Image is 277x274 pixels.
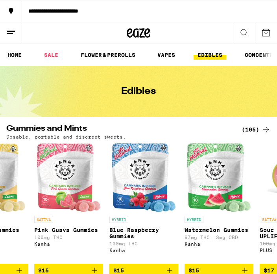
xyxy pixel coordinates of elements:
[34,241,103,247] div: Kanha
[121,87,156,96] h1: Edibles
[109,227,178,239] p: Blue Raspberry Gummies
[5,5,57,12] span: Hi. Need any help?
[153,50,179,60] a: VAPES
[34,216,53,223] p: SATIVA
[185,143,253,264] a: Open page for Watermelon Gummies from Kanha
[34,143,103,264] a: Open page for Pink Guava Gummies from Kanha
[34,235,103,240] p: 100mg THC
[38,267,49,274] span: $15
[185,235,253,240] p: 97mg THC: 3mg CBD
[185,227,253,233] p: Watermelon Gummies
[37,143,101,212] img: Kanha - Pink Guava Gummies
[109,216,128,223] p: HYBRID
[112,143,176,212] img: Kanha - Blue Raspberry Gummies
[188,267,199,274] span: $15
[194,50,226,60] a: EDIBLES
[6,125,232,134] h2: Gummies and Mints
[185,241,253,247] div: Kanha
[40,50,62,60] a: SALE
[4,50,26,60] a: HOME
[34,227,103,233] p: Pink Guava Gummies
[187,143,251,212] img: Kanha - Watermelon Gummies
[264,267,274,274] span: $17
[109,248,178,253] div: Kanha
[77,50,139,60] a: FLOWER & PREROLLS
[109,143,178,264] a: Open page for Blue Raspberry Gummies from Kanha
[6,134,126,139] p: Dosable, portable and discreet sweets.
[185,216,203,223] p: HYBRID
[109,241,178,246] p: 100mg THC
[242,125,271,134] a: (105)
[113,267,124,274] span: $15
